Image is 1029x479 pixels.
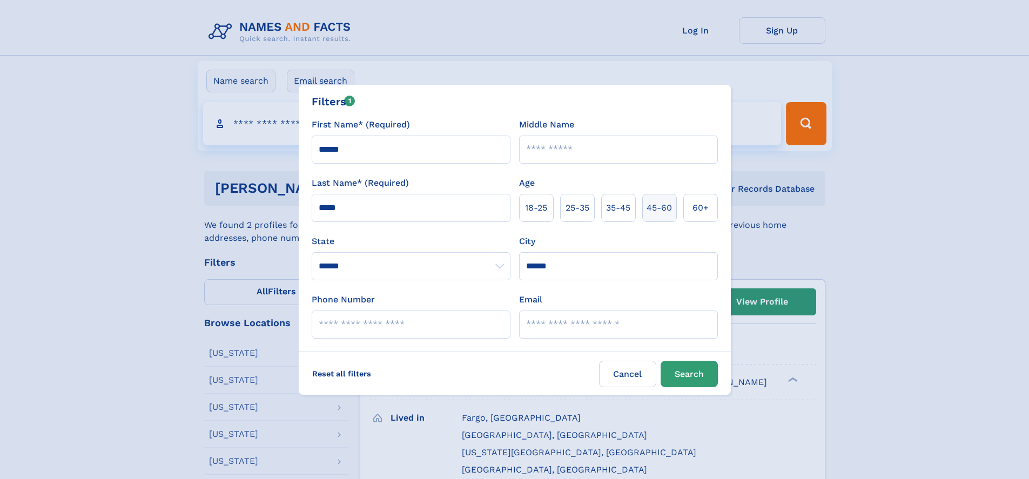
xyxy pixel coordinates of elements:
label: Reset all filters [305,361,378,387]
span: 18‑25 [525,201,547,214]
label: Middle Name [519,118,574,131]
span: 25‑35 [566,201,589,214]
button: Search [661,361,718,387]
label: State [312,235,510,248]
span: 60+ [692,201,709,214]
label: Cancel [599,361,656,387]
label: Age [519,177,535,190]
label: Phone Number [312,293,375,306]
div: Filters [312,93,355,110]
label: Email [519,293,542,306]
label: City [519,235,535,248]
span: 45‑60 [647,201,672,214]
span: 35‑45 [606,201,630,214]
label: Last Name* (Required) [312,177,409,190]
label: First Name* (Required) [312,118,410,131]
